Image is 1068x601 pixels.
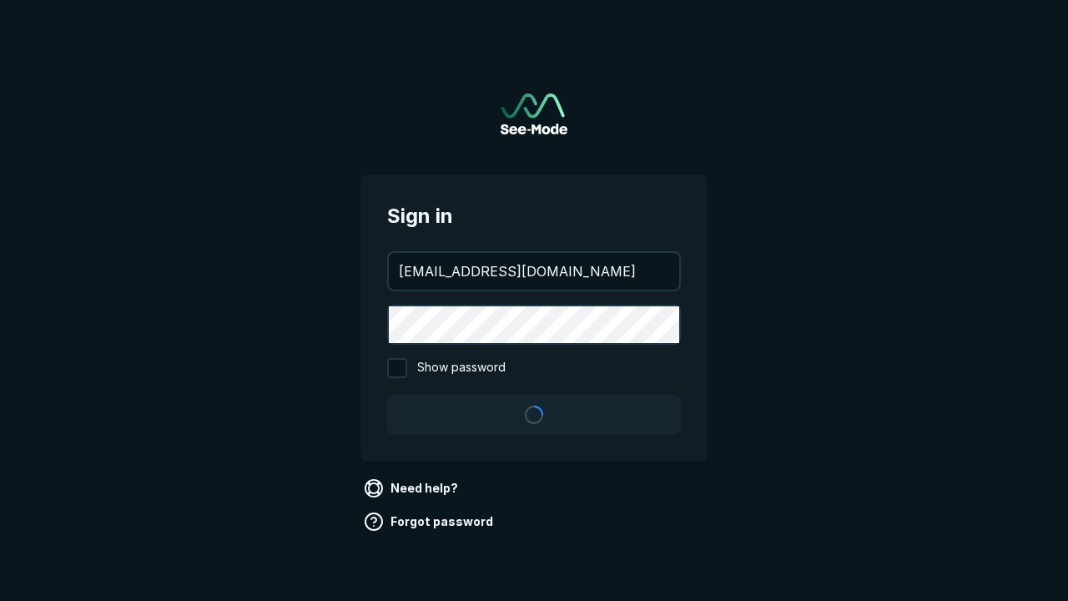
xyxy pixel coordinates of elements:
img: See-Mode Logo [501,93,567,134]
a: Forgot password [360,508,500,535]
a: Go to sign in [501,93,567,134]
span: Show password [417,358,506,378]
a: Need help? [360,475,465,502]
span: Sign in [387,201,681,231]
input: your@email.com [389,253,679,290]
